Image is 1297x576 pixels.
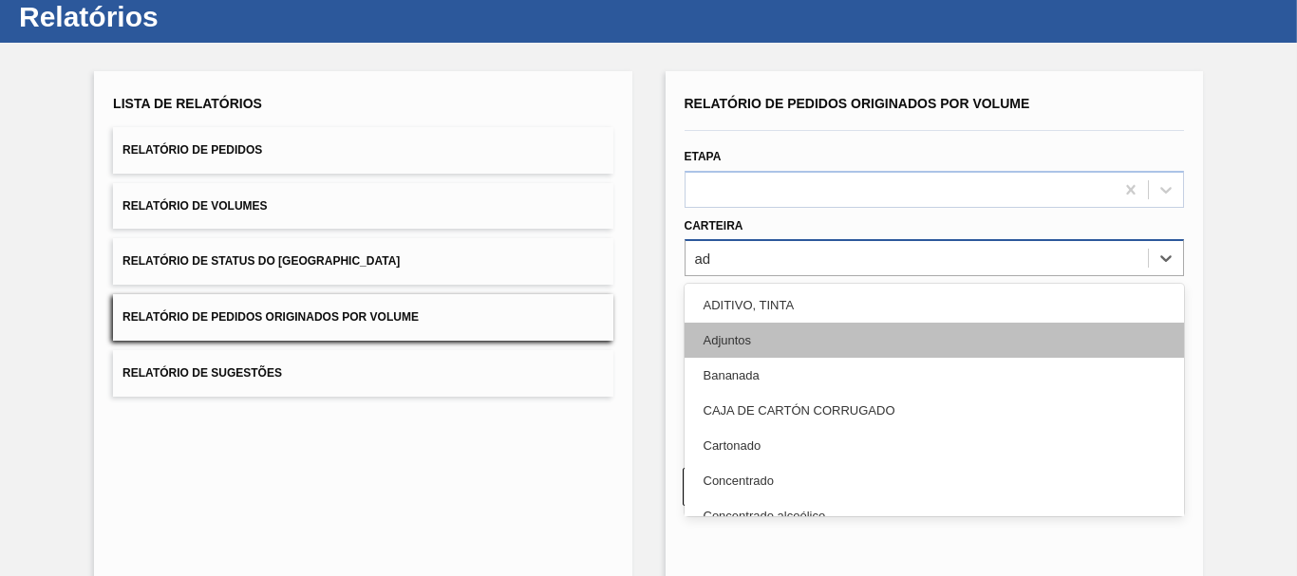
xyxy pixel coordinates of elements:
[685,150,722,163] label: Etapa
[113,127,612,174] button: Relatório de Pedidos
[685,393,1184,428] div: CAJA DE CARTÓN CORRUGADO
[685,463,1184,498] div: Concentrado
[113,96,262,111] span: Lista de Relatórios
[122,254,400,268] span: Relatório de Status do [GEOGRAPHIC_DATA]
[113,350,612,397] button: Relatório de Sugestões
[685,323,1184,358] div: Adjuntos
[122,366,282,380] span: Relatório de Sugestões
[113,238,612,285] button: Relatório de Status do [GEOGRAPHIC_DATA]
[685,288,1184,323] div: ADITIVO, TINTA
[19,6,356,28] h1: Relatórios
[685,96,1030,111] span: Relatório de Pedidos Originados por Volume
[683,468,925,506] button: Limpar
[685,498,1184,533] div: Concentrado alcoólico
[122,199,267,213] span: Relatório de Volumes
[113,294,612,341] button: Relatório de Pedidos Originados por Volume
[122,143,262,157] span: Relatório de Pedidos
[685,219,743,232] label: Carteira
[685,428,1184,463] div: Cartonado
[685,358,1184,393] div: Bananada
[113,183,612,230] button: Relatório de Volumes
[122,310,419,324] span: Relatório de Pedidos Originados por Volume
